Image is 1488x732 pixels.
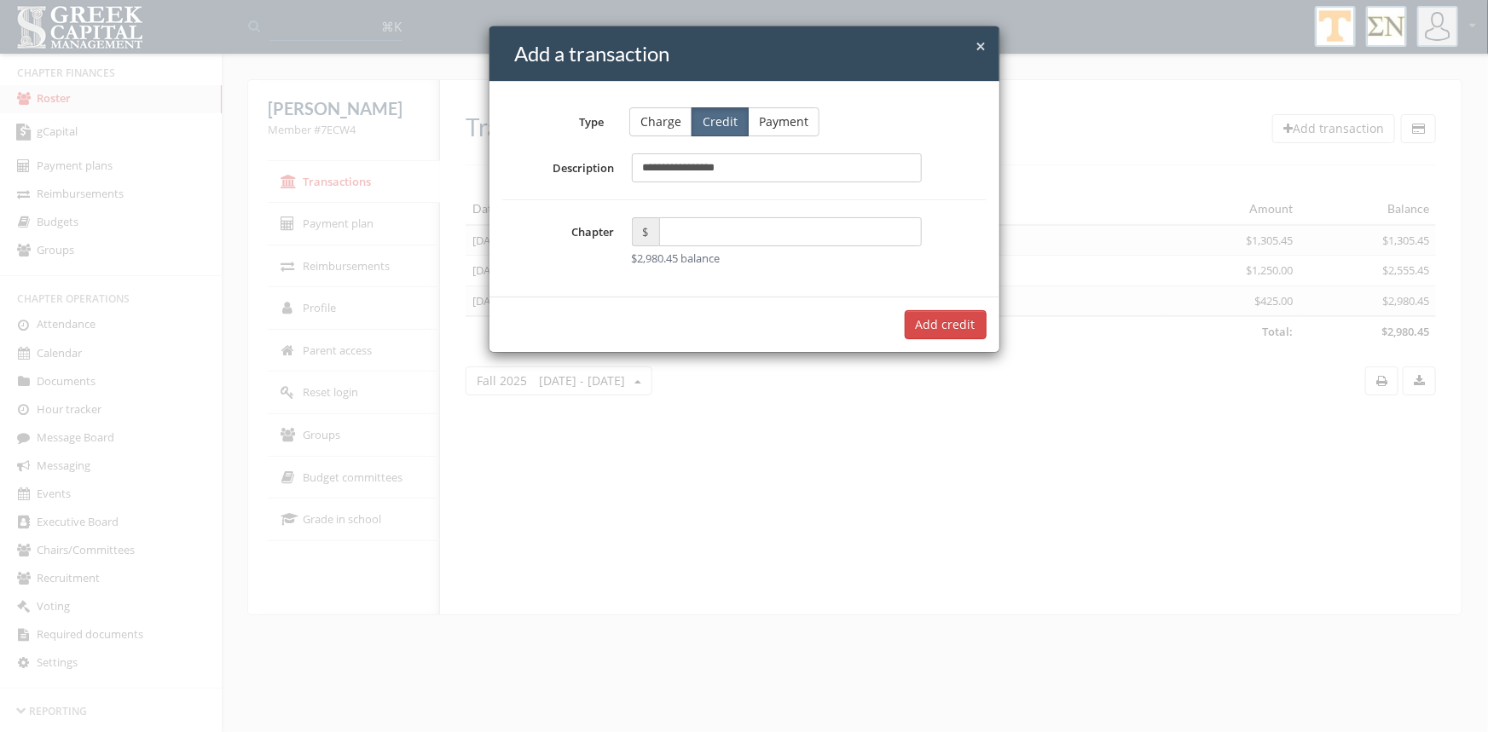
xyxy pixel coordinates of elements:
[629,107,692,136] button: Charge
[632,217,659,246] span: $
[748,107,819,136] button: Payment
[905,310,987,339] button: Add credit
[502,217,623,267] label: Chapter
[632,251,923,267] div: $2,980.45 balance
[515,39,987,68] h4: Add a transaction
[489,108,617,130] label: Type
[692,107,749,136] button: Credit
[976,34,987,58] span: ×
[502,153,623,182] label: Description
